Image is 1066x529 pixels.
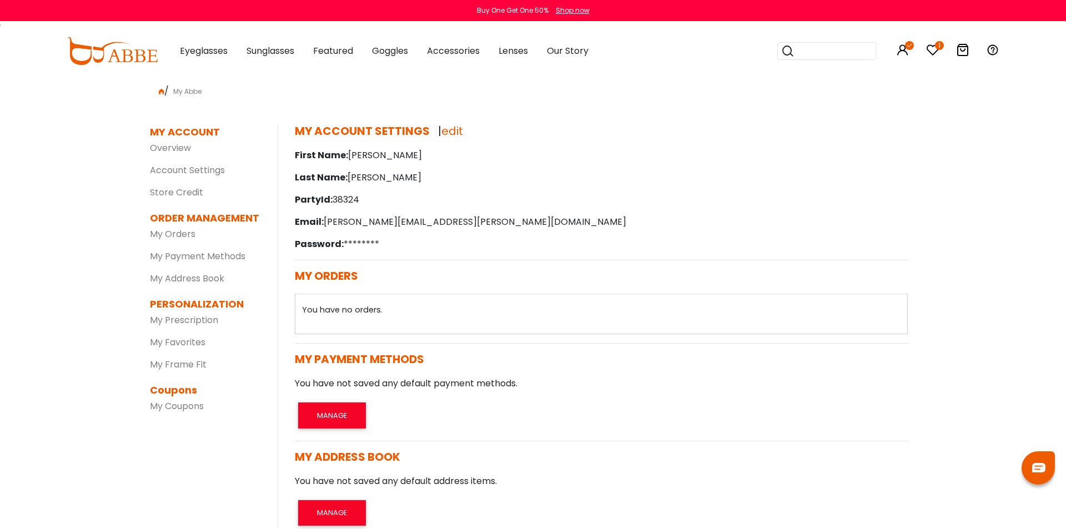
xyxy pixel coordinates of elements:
a: Account Settings [150,164,225,177]
a: My Frame Fit [150,358,207,371]
a: edit [441,123,463,139]
button: MANAGE [298,402,366,428]
img: abbeglasses.com [67,37,158,65]
a: My Orders [150,228,195,240]
dt: ORDER MANAGEMENT [150,210,261,225]
span: | [438,123,463,139]
span: Eyeglasses [180,44,228,57]
font: [PERSON_NAME][EMAIL_ADDRESS][PERSON_NAME][DOMAIN_NAME] [324,215,626,228]
span: PartyId: [295,193,333,206]
font: [PERSON_NAME] [348,171,421,184]
span: MY ACCOUNT SETTINGS [295,123,430,139]
img: home.png [159,89,164,94]
dt: MY ACCOUNT [150,124,220,139]
span: MY PAYMENT METHODS [295,351,424,367]
a: 1 [926,46,939,58]
i: 1 [935,41,944,50]
p: You have no orders. [302,304,901,316]
span: Accessories [427,44,480,57]
a: Overview [150,142,191,154]
div: Shop now [556,6,590,16]
dt: Coupons [150,382,261,397]
button: MANAGE [298,500,366,526]
span: Goggles [372,44,408,57]
div: Buy One Get One 50% [477,6,549,16]
a: My Payment Methods [150,250,245,263]
p: You have not saved any default payment methods. [295,377,908,390]
div: / [150,80,916,98]
span: Sunglasses [247,44,294,57]
a: My Coupons [150,400,204,412]
span: My Abbe [169,87,206,96]
a: MANAGE [295,409,369,421]
span: Email: [295,215,324,228]
dt: PERSONALIZATION [150,296,261,311]
a: My Prescription [150,314,218,326]
p: You have not saved any default address items. [295,475,908,488]
a: MANAGE [295,506,369,518]
img: chat [1032,463,1045,472]
span: Password: [295,238,344,250]
span: Last Name: [295,171,348,184]
span: Featured [313,44,353,57]
font: [PERSON_NAME] [348,149,422,162]
font: 38324 [333,193,359,206]
a: Store Credit [150,186,203,199]
span: First Name: [295,149,348,162]
span: MY ADDRESS BOOK [295,449,400,465]
span: MY ORDERS [295,268,358,284]
a: My Favorites [150,336,205,349]
a: Shop now [550,6,590,15]
a: My Address Book [150,272,224,285]
span: Lenses [499,44,528,57]
span: Our Story [547,44,589,57]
